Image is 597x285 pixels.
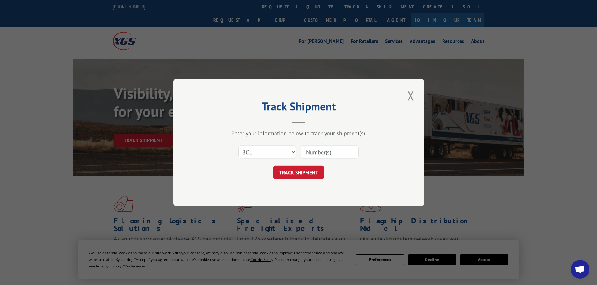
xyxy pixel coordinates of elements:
button: Close modal [406,87,416,104]
a: Open chat [571,260,589,279]
div: Enter your information below to track your shipment(s). [205,130,393,137]
h2: Track Shipment [205,102,393,114]
button: TRACK SHIPMENT [273,166,324,179]
input: Number(s) [301,145,359,159]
